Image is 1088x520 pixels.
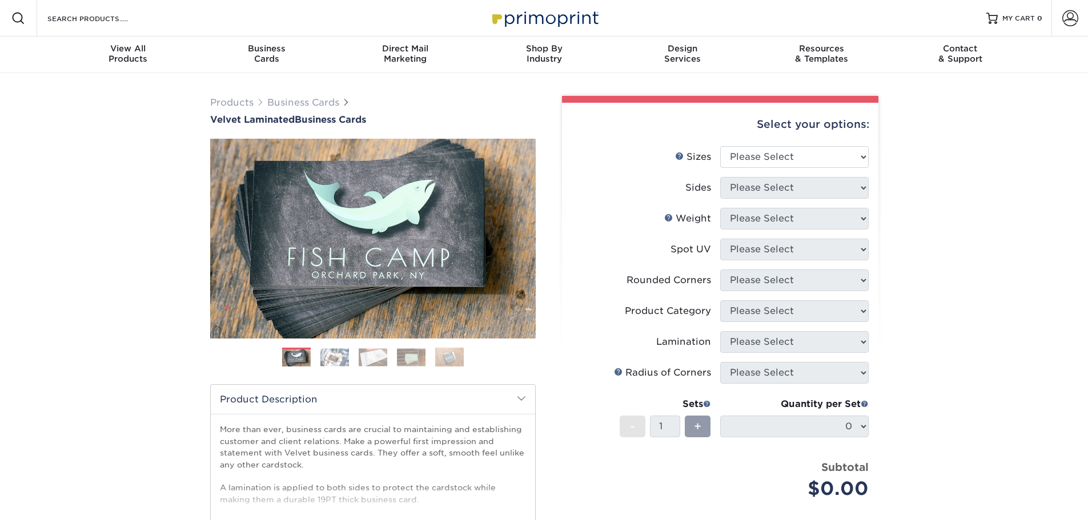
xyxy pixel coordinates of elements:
[59,37,198,73] a: View AllProducts
[487,6,601,30] img: Primoprint
[210,97,254,108] a: Products
[210,114,295,125] span: Velvet Laminated
[729,475,869,502] div: $0.00
[630,418,635,435] span: -
[891,43,1030,54] span: Contact
[475,43,613,54] span: Shop By
[613,37,752,73] a: DesignServices
[627,273,711,287] div: Rounded Corners
[891,37,1030,73] a: Contact& Support
[336,37,475,73] a: Direct MailMarketing
[620,397,711,411] div: Sets
[694,418,701,435] span: +
[475,43,613,64] div: Industry
[613,43,752,54] span: Design
[571,103,869,146] div: Select your options:
[210,114,536,125] a: Velvet LaminatedBusiness Cards
[664,212,711,225] div: Weight
[614,366,711,380] div: Radius of Corners
[752,43,891,64] div: & Templates
[320,348,349,366] img: Business Cards 02
[336,43,475,54] span: Direct Mail
[671,243,711,256] div: Spot UV
[282,344,311,372] img: Business Cards 01
[625,304,711,318] div: Product Category
[59,43,198,64] div: Products
[197,37,336,73] a: BusinessCards
[197,43,336,54] span: Business
[210,76,536,401] img: Velvet Laminated 01
[267,97,339,108] a: Business Cards
[675,150,711,164] div: Sizes
[435,347,464,367] img: Business Cards 05
[656,335,711,349] div: Lamination
[59,43,198,54] span: View All
[46,11,158,25] input: SEARCH PRODUCTS.....
[1002,14,1035,23] span: MY CART
[211,385,535,414] h2: Product Description
[336,43,475,64] div: Marketing
[197,43,336,64] div: Cards
[475,37,613,73] a: Shop ByIndustry
[613,43,752,64] div: Services
[821,461,869,473] strong: Subtotal
[210,114,536,125] h1: Business Cards
[752,43,891,54] span: Resources
[397,348,425,366] img: Business Cards 04
[720,397,869,411] div: Quantity per Set
[1037,14,1042,22] span: 0
[359,348,387,366] img: Business Cards 03
[891,43,1030,64] div: & Support
[685,181,711,195] div: Sides
[752,37,891,73] a: Resources& Templates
